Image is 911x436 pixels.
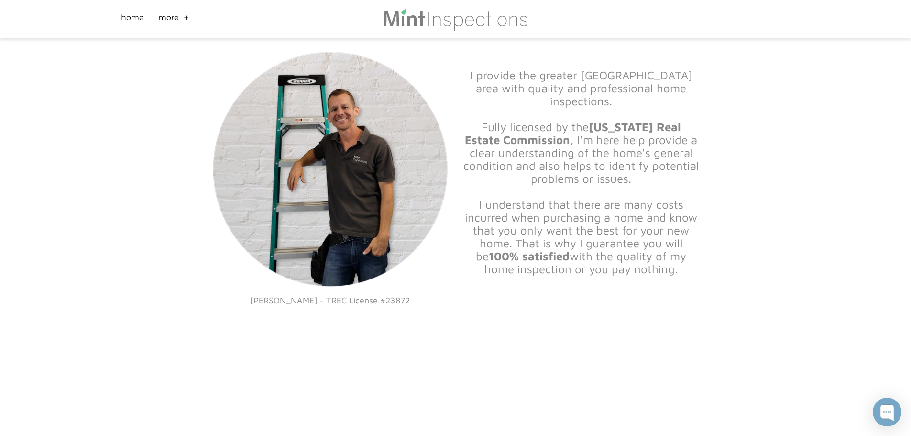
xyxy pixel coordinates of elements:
[383,8,528,31] img: Mint Inspections
[465,120,681,146] strong: [US_STATE] Real Estate Commission
[489,249,570,263] strong: 100% satisfied
[121,12,144,27] a: Home
[250,295,410,305] font: [PERSON_NAME] - TREC License #23872
[184,12,189,27] a: +
[212,50,449,287] img: Picture
[463,68,699,276] font: I provide the greater [GEOGRAPHIC_DATA] area with quality and professional home inspections. ​Ful...
[158,12,179,27] a: More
